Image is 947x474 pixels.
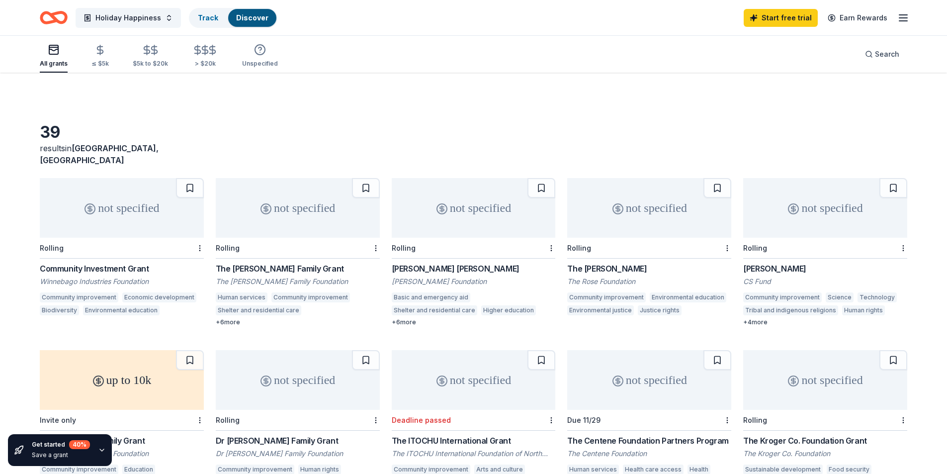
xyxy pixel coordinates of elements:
a: not specifiedRollingThe [PERSON_NAME] Family GrantThe [PERSON_NAME] Family FoundationHuman servic... [216,178,380,326]
div: 39 [40,122,204,142]
span: Holiday Happiness [95,12,161,24]
div: Rolling [392,244,416,252]
div: Community improvement [567,292,646,302]
div: [PERSON_NAME] [743,263,907,275]
div: + 6 more [392,318,556,326]
div: Human services [216,292,267,302]
div: Environmental education [83,305,160,315]
div: Rolling [216,244,240,252]
div: 40 % [69,440,90,449]
div: CS Fund [743,277,907,286]
button: > $20k [192,40,218,73]
div: The Kroger Co. Foundation Grant [743,435,907,447]
div: Deadline passed [392,416,451,424]
div: The ITOCHU International Foundation of North America Inc [392,449,556,459]
a: not specifiedRolling[PERSON_NAME]CS FundCommunity improvementScienceTechnologyTribal and indigeno... [743,178,907,326]
div: Tribal and indigenous religions [743,305,838,315]
div: + 4 more [743,318,907,326]
button: All grants [40,40,68,73]
button: TrackDiscover [189,8,277,28]
div: Dr [PERSON_NAME] Family Grant [216,435,380,447]
span: Search [875,48,899,60]
div: Rolling [567,244,591,252]
a: Discover [236,13,268,22]
div: Rolling [743,244,767,252]
a: not specifiedRollingThe [PERSON_NAME]The Rose FoundationCommunity improvementEnvironmental educat... [567,178,731,318]
div: The [PERSON_NAME] [567,263,731,275]
div: Invite only [40,416,76,424]
div: not specified [743,350,907,410]
div: The Kroger Co. Foundation [743,449,907,459]
div: Human rights [842,305,885,315]
span: [GEOGRAPHIC_DATA], [GEOGRAPHIC_DATA] [40,143,159,165]
div: not specified [216,350,380,410]
div: Rolling [743,416,767,424]
button: Unspecified [242,40,278,73]
div: The [PERSON_NAME] Family Grant [216,263,380,275]
div: Biodiversity [40,305,79,315]
div: Technology [858,292,897,302]
div: Environmental education [650,292,726,302]
div: Rolling [216,416,240,424]
div: not specified [743,178,907,238]
div: Winnebago Industries Foundation [40,277,204,286]
div: not specified [392,350,556,410]
div: The Rose Foundation [567,277,731,286]
div: Due 11/29 [567,416,601,424]
div: Basic and emergency aid [392,292,470,302]
div: The ITOCHU International Grant [392,435,556,447]
div: Community improvement [271,292,350,302]
div: not specified [392,178,556,238]
div: Dr [PERSON_NAME] Family Foundation [216,449,380,459]
button: ≤ $5k [91,40,109,73]
div: The [PERSON_NAME] Family Foundation [216,277,380,286]
div: Justice rights [638,305,682,315]
a: Track [198,13,218,22]
div: Higher education [481,305,536,315]
a: not specifiedRolling[PERSON_NAME] [PERSON_NAME][PERSON_NAME] FoundationBasic and emergency aidShe... [392,178,556,326]
a: Earn Rewards [822,9,893,27]
div: not specified [567,178,731,238]
div: Save a grant [32,451,90,459]
div: ≤ $5k [91,60,109,68]
div: Shelter and residential care [216,305,301,315]
div: The Centene Foundation [567,449,731,459]
div: Environmental justice [567,305,634,315]
a: Start free trial [744,9,818,27]
div: Science [826,292,854,302]
div: not specified [567,350,731,410]
div: Get started [32,440,90,449]
div: The Centene Foundation Partners Program [567,435,731,447]
a: not specifiedRollingCommunity Investment GrantWinnebago Industries FoundationCommunity improvemen... [40,178,204,318]
button: Search [857,44,907,64]
div: + 6 more [216,318,380,326]
div: Community Investment Grant [40,263,204,275]
div: All grants [40,60,68,68]
div: [PERSON_NAME] [PERSON_NAME] [392,263,556,275]
div: Unspecified [242,60,278,68]
div: > $20k [192,60,218,68]
div: Rolling [40,244,64,252]
div: up to 10k [40,350,204,410]
span: in [40,143,159,165]
button: $5k to $20k [133,40,168,73]
div: Shelter and residential care [392,305,477,315]
div: $5k to $20k [133,60,168,68]
div: Economic development [122,292,196,302]
button: Holiday Happiness [76,8,181,28]
div: Community improvement [40,292,118,302]
div: results [40,142,204,166]
div: not specified [216,178,380,238]
div: not specified [40,178,204,238]
div: [PERSON_NAME] Foundation [392,277,556,286]
div: Community improvement [743,292,822,302]
a: Home [40,6,68,29]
